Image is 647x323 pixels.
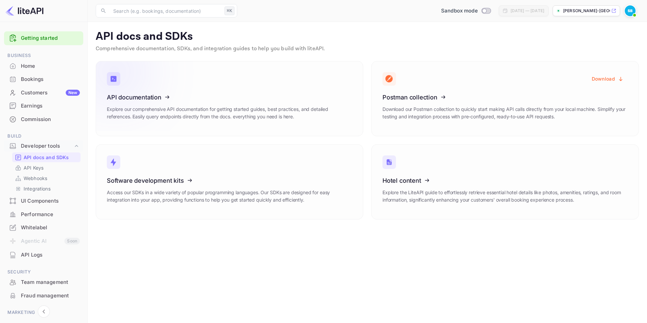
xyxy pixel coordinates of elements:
[4,31,83,45] div: Getting started
[4,221,83,234] a: Whitelabel
[21,116,80,123] div: Commission
[4,309,83,316] span: Marketing
[4,289,83,302] div: Fraud management
[21,76,80,83] div: Bookings
[21,224,80,232] div: Whitelabel
[21,89,80,97] div: Customers
[4,60,83,73] div: Home
[21,278,80,286] div: Team management
[12,163,81,173] div: API Keys
[588,72,628,85] button: Download
[382,106,628,120] p: Download our Postman collection to quickly start making API calls directly from your local machin...
[21,197,80,205] div: UI Components
[12,173,81,183] div: Webhooks
[4,73,83,86] div: Bookings
[511,8,544,14] div: [DATE] — [DATE]
[24,154,69,161] p: API docs and SDKs
[4,60,83,72] a: Home
[107,177,352,184] h3: Software development kits
[4,208,83,221] div: Performance
[107,106,352,120] p: Explore our comprehensive API documentation for getting started guides, best practices, and detai...
[107,94,352,101] h3: API documentation
[21,211,80,218] div: Performance
[21,34,80,42] a: Getting started
[21,142,73,150] div: Developer tools
[4,133,83,140] span: Build
[96,144,363,219] a: Software development kitsAccess our SDKs in a wide variety of popular programming languages. Our ...
[382,177,628,184] h3: Hotel content
[15,185,78,192] a: Integrations
[625,5,636,16] img: Srikant Bandaru
[109,4,222,18] input: Search (e.g. bookings, documentation)
[4,86,83,99] a: CustomersNew
[382,94,628,101] h3: Postman collection
[12,184,81,194] div: Integrations
[224,6,235,15] div: ⌘K
[38,305,50,318] button: Collapse navigation
[24,164,43,171] p: API Keys
[66,90,80,96] div: New
[96,30,639,43] p: API docs and SDKs
[438,7,493,15] div: Switch to Production mode
[4,73,83,85] a: Bookings
[21,251,80,259] div: API Logs
[15,164,78,171] a: API Keys
[4,221,83,234] div: Whitelabel
[4,113,83,126] div: Commission
[96,61,363,136] a: API documentationExplore our comprehensive API documentation for getting started guides, best pra...
[382,189,628,204] p: Explore the LiteAPI guide to effortlessly retrieve essential hotel details like photos, amenities...
[24,185,51,192] p: Integrations
[21,102,80,110] div: Earnings
[4,52,83,59] span: Business
[107,189,352,204] p: Access our SDKs in a wide variety of popular programming languages. Our SDKs are designed for eas...
[15,175,78,182] a: Webhooks
[24,175,47,182] p: Webhooks
[441,7,478,15] span: Sandbox mode
[4,113,83,125] a: Commission
[4,276,83,289] div: Team management
[4,195,83,207] a: UI Components
[96,45,639,53] p: Comprehensive documentation, SDKs, and integration guides to help you build with liteAPI.
[4,276,83,288] a: Team management
[4,208,83,221] a: Performance
[4,140,83,152] div: Developer tools
[21,292,80,300] div: Fraud management
[4,268,83,276] span: Security
[4,289,83,302] a: Fraud management
[5,5,43,16] img: LiteAPI logo
[563,8,610,14] p: [PERSON_NAME]-[GEOGRAPHIC_DATA]...
[371,144,639,219] a: Hotel contentExplore the LiteAPI guide to effortlessly retrieve essential hotel details like phot...
[21,62,80,70] div: Home
[4,248,83,261] a: API Logs
[12,152,81,162] div: API docs and SDKs
[4,99,83,112] a: Earnings
[15,154,78,161] a: API docs and SDKs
